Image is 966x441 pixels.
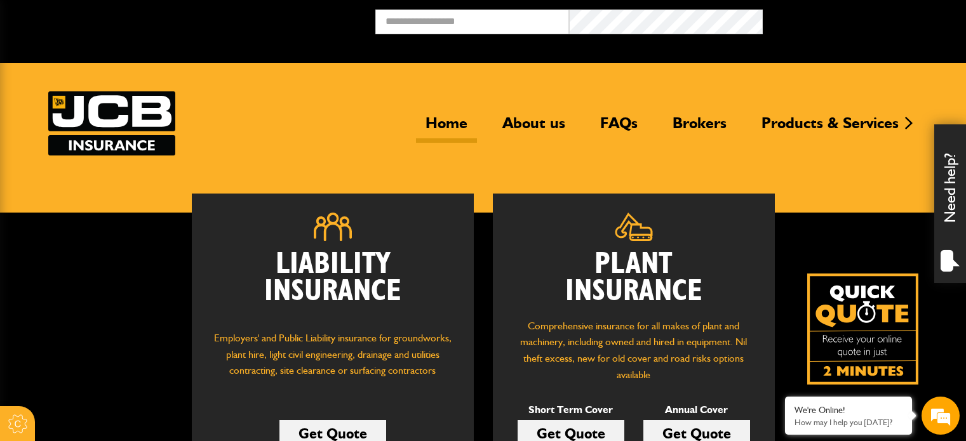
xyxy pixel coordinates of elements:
p: How may I help you today? [795,418,902,427]
p: Comprehensive insurance for all makes of plant and machinery, including owned and hired in equipm... [512,318,756,383]
a: Brokers [663,114,736,143]
h2: Plant Insurance [512,251,756,305]
p: Annual Cover [643,402,750,418]
img: JCB Insurance Services logo [48,91,175,155]
div: We're Online! [795,405,902,416]
p: Short Term Cover [518,402,624,418]
a: FAQs [591,114,647,143]
a: Home [416,114,477,143]
img: Quick Quote [807,273,918,385]
a: About us [493,114,575,143]
div: Need help? [934,124,966,283]
button: Broker Login [763,10,956,29]
a: Get your insurance quote isn just 2-minutes [807,273,918,385]
p: Employers' and Public Liability insurance for groundworks, plant hire, light civil engineering, d... [211,330,455,391]
h2: Liability Insurance [211,251,455,318]
a: JCB Insurance Services [48,91,175,155]
a: Products & Services [752,114,908,143]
